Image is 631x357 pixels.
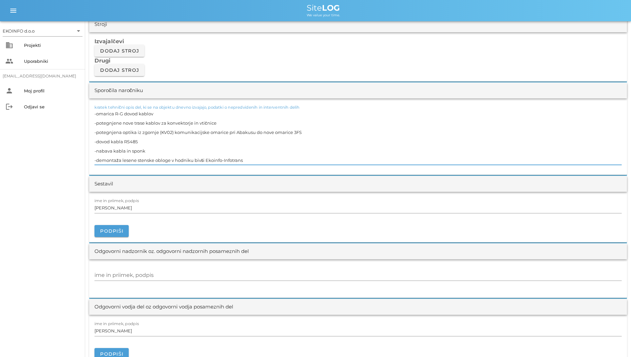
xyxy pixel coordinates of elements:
[24,43,80,48] div: Projekti
[536,285,631,357] iframe: Chat Widget
[94,57,622,64] h3: Drugi
[94,180,113,188] div: Sestavil
[100,228,123,234] span: Podpiši
[24,59,80,64] div: Uporabniki
[24,88,80,93] div: Moj profil
[307,13,340,17] span: We value your time.
[536,285,631,357] div: Pripomoček za klepet
[24,104,80,109] div: Odjavi se
[3,28,35,34] div: EKOINFO d.o.o
[100,351,123,357] span: Podpiši
[94,321,139,326] label: ime in priimek, podpis
[94,45,144,57] button: Dodaj stroj
[5,103,13,111] i: logout
[5,41,13,49] i: business
[94,198,139,203] label: ime in priimek, podpis
[307,3,340,13] span: Site
[94,21,107,28] div: Stroji
[3,26,82,36] div: EKOINFO d.o.o
[94,64,144,76] button: Dodaj stroj
[94,225,129,237] button: Podpiši
[100,48,139,54] span: Dodaj stroj
[94,248,249,255] div: Odgovorni nadzornik oz. odgovorni nadzornih posameznih del
[75,27,82,35] i: arrow_drop_down
[94,105,300,110] label: kratek tehnični opis del, ki se na objektu dnevno izvajajo, podatki o nepredvidenih in interventn...
[100,67,139,73] span: Dodaj stroj
[5,87,13,95] i: person
[94,38,622,45] h3: Izvajalčevi
[94,87,143,94] div: Sporočila naročniku
[94,303,233,311] div: Odgovorni vodja del oz odgovorni vodja posameznih del
[5,57,13,65] i: people
[322,3,340,13] b: LOG
[9,7,17,15] i: menu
